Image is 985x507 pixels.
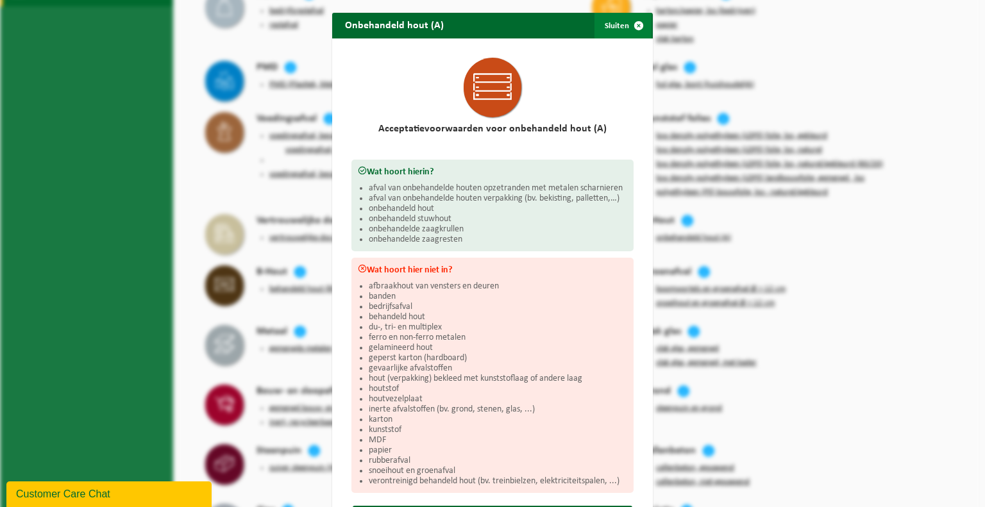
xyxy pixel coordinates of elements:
[369,292,627,302] li: banden
[369,374,627,384] li: hout (verpakking) bekleed met kunststoflaag of andere laag
[369,435,627,445] li: MDF
[369,224,627,235] li: onbehandelde zaagkrullen
[369,353,627,363] li: geperst karton (hardboard)
[351,124,634,134] h2: Acceptatievoorwaarden voor onbehandeld hout (A)
[369,183,627,194] li: afval van onbehandelde houten opzetranden met metalen scharnieren
[332,13,457,37] h2: Onbehandeld hout (A)
[369,281,627,292] li: afbraakhout van vensters en deuren
[369,214,627,224] li: onbehandeld stuwhout
[369,343,627,353] li: gelamineerd hout
[6,479,214,507] iframe: chat widget
[369,456,627,466] li: rubberafval
[358,166,627,177] h3: Wat hoort hierin?
[369,415,627,425] li: karton
[369,333,627,343] li: ferro en non-ferro metalen
[369,476,627,486] li: verontreinigd behandeld hout (bv. treinbielzen, elektriciteitspalen, ...)
[369,204,627,214] li: onbehandeld hout
[369,466,627,476] li: snoeihout en groenafval
[369,394,627,404] li: houtvezelplaat
[369,404,627,415] li: inerte afvalstoffen (bv. grond, stenen, glas, ...)
[369,322,627,333] li: du-, tri- en multiplex
[369,363,627,374] li: gevaarlijke afvalstoffen
[358,264,627,275] h3: Wat hoort hier niet in?
[594,13,652,38] button: Sluiten
[369,312,627,322] li: behandeld hout
[369,194,627,204] li: afval van onbehandelde houten verpakking (bv. bekisting, palletten,…)
[369,445,627,456] li: papier
[369,384,627,394] li: houtstof
[369,425,627,435] li: kunststof
[369,302,627,312] li: bedrijfsafval
[369,235,627,245] li: onbehandelde zaagresten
